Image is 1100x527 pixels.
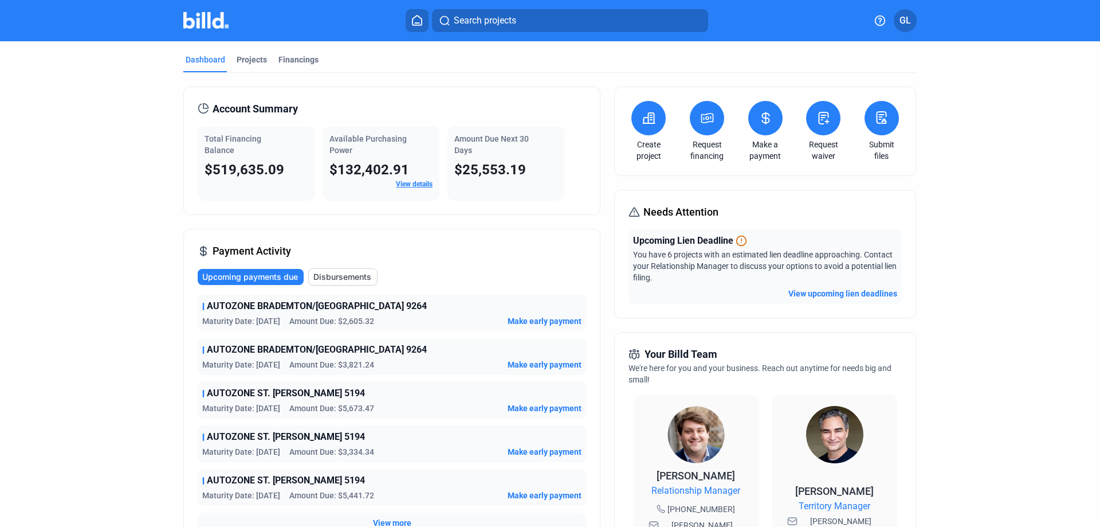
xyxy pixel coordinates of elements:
[207,387,365,400] span: AUTOZONE ST. [PERSON_NAME] 5194
[289,359,374,370] span: Amount Due: $3,821.24
[454,14,516,28] span: Search projects
[202,271,298,283] span: Upcoming payments due
[454,162,526,178] span: $25,553.19
[202,403,280,414] span: Maturity Date: [DATE]
[667,503,735,515] span: [PHONE_NUMBER]
[183,12,229,29] img: Billd Company Logo
[207,343,427,357] span: AUTOZONE BRADEMTON/[GEOGRAPHIC_DATA] 9264
[198,269,304,285] button: Upcoming payments due
[508,490,582,501] button: Make early payment
[186,54,225,65] div: Dashboard
[308,268,378,286] button: Disbursements
[508,359,582,370] button: Make early payment
[289,315,374,327] span: Amount Due: $2,605.32
[687,139,727,162] a: Request financing
[207,299,427,313] span: AUTOZONE BRADEMTON/[GEOGRAPHIC_DATA] 9264
[803,139,843,162] a: Request waiver
[657,470,735,482] span: [PERSON_NAME]
[799,499,870,513] span: Territory Manager
[289,490,374,501] span: Amount Due: $5,441.72
[628,364,891,384] span: We're here for you and your business. Reach out anytime for needs big and small!
[202,359,280,370] span: Maturity Date: [DATE]
[396,180,433,188] a: View details
[806,406,863,463] img: Territory Manager
[643,204,718,220] span: Needs Attention
[454,134,529,155] span: Amount Due Next 30 Days
[202,490,280,501] span: Maturity Date: [DATE]
[862,139,902,162] a: Submit files
[633,234,733,248] span: Upcoming Lien Deadline
[788,288,897,299] button: View upcoming lien deadlines
[432,9,708,32] button: Search projects
[667,406,725,463] img: Relationship Manager
[289,403,374,414] span: Amount Due: $5,673.47
[329,162,409,178] span: $132,402.91
[237,54,267,65] div: Projects
[213,101,298,117] span: Account Summary
[205,134,261,155] span: Total Financing Balance
[508,403,582,414] button: Make early payment
[202,315,280,327] span: Maturity Date: [DATE]
[628,139,669,162] a: Create project
[313,271,371,283] span: Disbursements
[645,346,717,362] span: Your Billd Team
[289,446,374,458] span: Amount Due: $3,334.34
[508,446,582,458] button: Make early payment
[899,14,911,28] span: GL
[329,134,407,155] span: Available Purchasing Power
[207,474,365,487] span: AUTOZONE ST. [PERSON_NAME] 5194
[633,250,897,282] span: You have 6 projects with an estimated lien deadline approaching. Contact your Relationship Manage...
[745,139,785,162] a: Make a payment
[213,243,291,259] span: Payment Activity
[202,446,280,458] span: Maturity Date: [DATE]
[205,162,284,178] span: $519,635.09
[207,430,365,444] span: AUTOZONE ST. [PERSON_NAME] 5194
[651,484,740,498] span: Relationship Manager
[278,54,319,65] div: Financings
[894,9,917,32] button: GL
[795,485,874,497] span: [PERSON_NAME]
[508,315,582,327] button: Make early payment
